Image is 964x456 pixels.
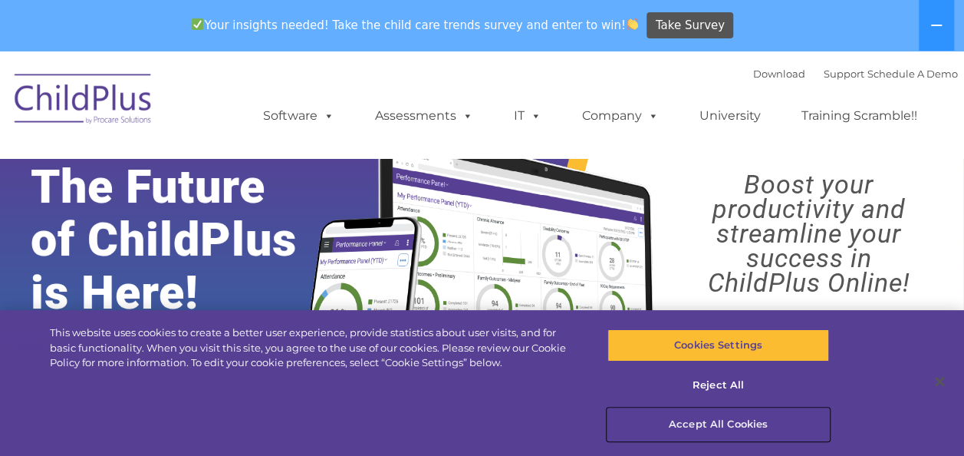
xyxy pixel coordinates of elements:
a: Download [753,68,805,80]
a: Schedule A Demo [867,68,958,80]
button: Close [923,365,956,398]
span: Your insights needed! Take the child care trends survey and enter to win! [186,10,645,40]
button: Cookies Settings [607,329,829,362]
button: Reject All [607,369,829,401]
a: Assessments [360,101,489,131]
a: Company [567,101,674,131]
a: Training Scramble!! [786,101,933,131]
a: Take Survey [647,12,733,39]
button: Accept All Cookies [607,408,829,441]
span: Take Survey [656,12,725,39]
a: Support [824,68,864,80]
a: IT [498,101,557,131]
rs-layer: Boost your productivity and streamline your success in ChildPlus Online! [666,172,952,295]
span: Last name [213,101,260,113]
span: Phone number [213,164,278,176]
img: ChildPlus by Procare Solutions [7,63,160,140]
img: 👏 [627,18,638,30]
img: ✅ [192,18,203,30]
a: Software [248,101,350,131]
font: | [753,68,958,80]
rs-layer: The Future of ChildPlus is Here! [31,160,338,319]
a: University [684,101,776,131]
div: This website uses cookies to create a better user experience, provide statistics about user visit... [50,325,578,371]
